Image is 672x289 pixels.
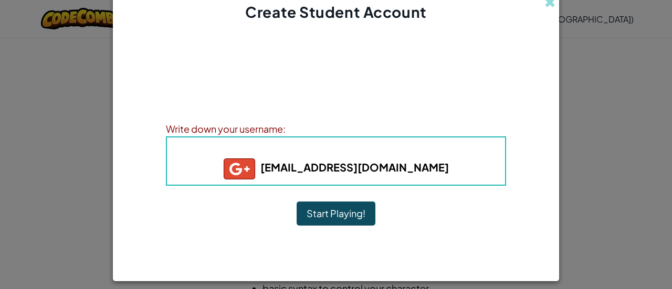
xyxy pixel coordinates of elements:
[166,83,506,109] p: Write down your information so that you don't forget it. Your teacher can also help you reset you...
[250,144,422,156] b: : hcps-cainln+gplus
[250,144,305,156] span: Username
[224,158,255,179] img: gplus_small.png
[224,160,449,174] b: [EMAIL_ADDRESS][DOMAIN_NAME]
[245,3,426,21] span: Create Student Account
[166,121,506,136] div: Write down your username:
[286,57,386,73] h4: Account Created!
[297,201,375,226] button: Start Playing!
